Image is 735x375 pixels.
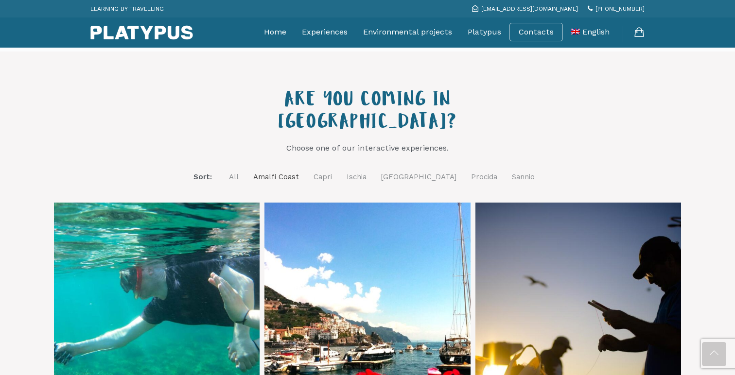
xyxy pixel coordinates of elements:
a: English [571,20,610,44]
a: Amalfi Coast [253,171,299,183]
p: LEARNING BY TRAVELLING [90,2,164,15]
a: Capri [314,171,332,183]
span: ARE YOU COMING IN [GEOGRAPHIC_DATA]? [278,91,457,134]
a: [GEOGRAPHIC_DATA] [381,171,456,183]
span: [PHONE_NUMBER] [595,5,645,12]
span: [EMAIL_ADDRESS][DOMAIN_NAME] [481,5,578,12]
a: [EMAIL_ADDRESS][DOMAIN_NAME] [472,5,578,12]
a: Home [264,20,286,44]
span: English [582,27,610,36]
p: Choose one of our interactive experiences. [229,142,506,154]
a: Contacts [519,27,554,37]
a: Platypus [468,20,501,44]
a: [PHONE_NUMBER] [588,5,645,12]
img: Platypus [90,25,193,40]
a: Experiences [302,20,348,44]
a: Sannio [512,171,535,183]
a: Procida [471,171,497,183]
a: Ischia [347,171,367,183]
a: Environmental projects [363,20,452,44]
a: All [229,171,239,183]
span: Sort: [193,172,212,181]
